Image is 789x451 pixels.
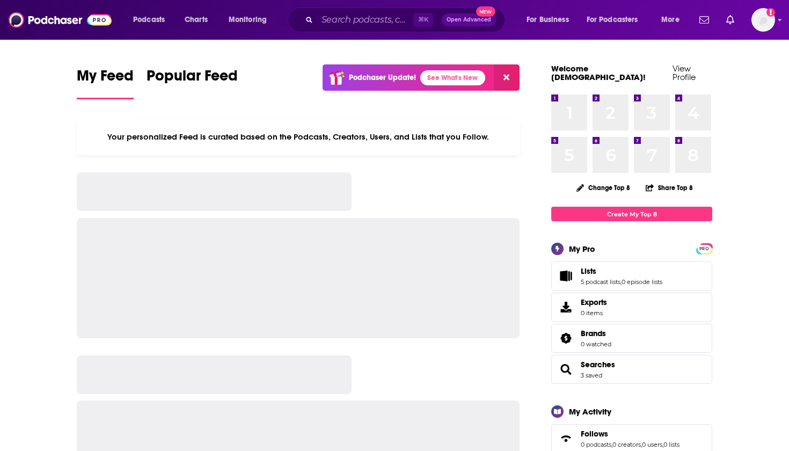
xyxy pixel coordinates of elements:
[751,8,775,32] span: Logged in as chardin
[673,63,696,82] a: View Profile
[569,406,611,417] div: My Activity
[581,266,662,276] a: Lists
[77,67,134,91] span: My Feed
[569,244,595,254] div: My Pro
[581,297,607,307] span: Exports
[620,278,622,286] span: ,
[551,355,712,384] span: Searches
[519,11,582,28] button: open menu
[698,244,711,252] a: PRO
[663,441,680,448] a: 0 lists
[185,12,208,27] span: Charts
[698,245,711,253] span: PRO
[766,8,775,17] svg: Add a profile image
[221,11,281,28] button: open menu
[570,181,637,194] button: Change Top 8
[581,441,611,448] a: 0 podcasts
[133,12,165,27] span: Podcasts
[622,278,662,286] a: 0 episode lists
[147,67,238,99] a: Popular Feed
[551,324,712,353] span: Brands
[476,6,495,17] span: New
[555,300,576,315] span: Exports
[551,207,712,221] a: Create My Top 8
[317,11,413,28] input: Search podcasts, credits, & more...
[581,429,680,439] a: Follows
[442,13,496,26] button: Open AdvancedNew
[581,266,596,276] span: Lists
[642,441,662,448] a: 0 users
[420,70,485,85] a: See What's New
[178,11,214,28] a: Charts
[587,12,638,27] span: For Podcasters
[9,10,112,30] img: Podchaser - Follow, Share and Rate Podcasts
[661,12,680,27] span: More
[581,340,611,348] a: 0 watched
[581,360,615,369] a: Searches
[126,11,179,28] button: open menu
[662,441,663,448] span: ,
[612,441,641,448] a: 0 creators
[751,8,775,32] img: User Profile
[654,11,693,28] button: open menu
[722,11,739,29] a: Show notifications dropdown
[581,429,608,439] span: Follows
[695,11,713,29] a: Show notifications dropdown
[77,119,520,155] div: Your personalized Feed is curated based on the Podcasts, Creators, Users, and Lists that you Follow.
[527,12,569,27] span: For Business
[611,441,612,448] span: ,
[581,329,606,338] span: Brands
[555,362,576,377] a: Searches
[581,278,620,286] a: 5 podcast lists
[555,268,576,283] a: Lists
[77,67,134,99] a: My Feed
[551,63,646,82] a: Welcome [DEMOGRAPHIC_DATA]!
[641,441,642,448] span: ,
[645,177,693,198] button: Share Top 8
[581,329,611,338] a: Brands
[551,293,712,322] a: Exports
[551,261,712,290] span: Lists
[349,73,416,82] p: Podchaser Update!
[147,67,238,91] span: Popular Feed
[298,8,515,32] div: Search podcasts, credits, & more...
[580,11,654,28] button: open menu
[229,12,267,27] span: Monitoring
[447,17,491,23] span: Open Advanced
[751,8,775,32] button: Show profile menu
[555,431,576,446] a: Follows
[581,309,607,317] span: 0 items
[581,372,602,379] a: 3 saved
[413,13,433,27] span: ⌘ K
[555,331,576,346] a: Brands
